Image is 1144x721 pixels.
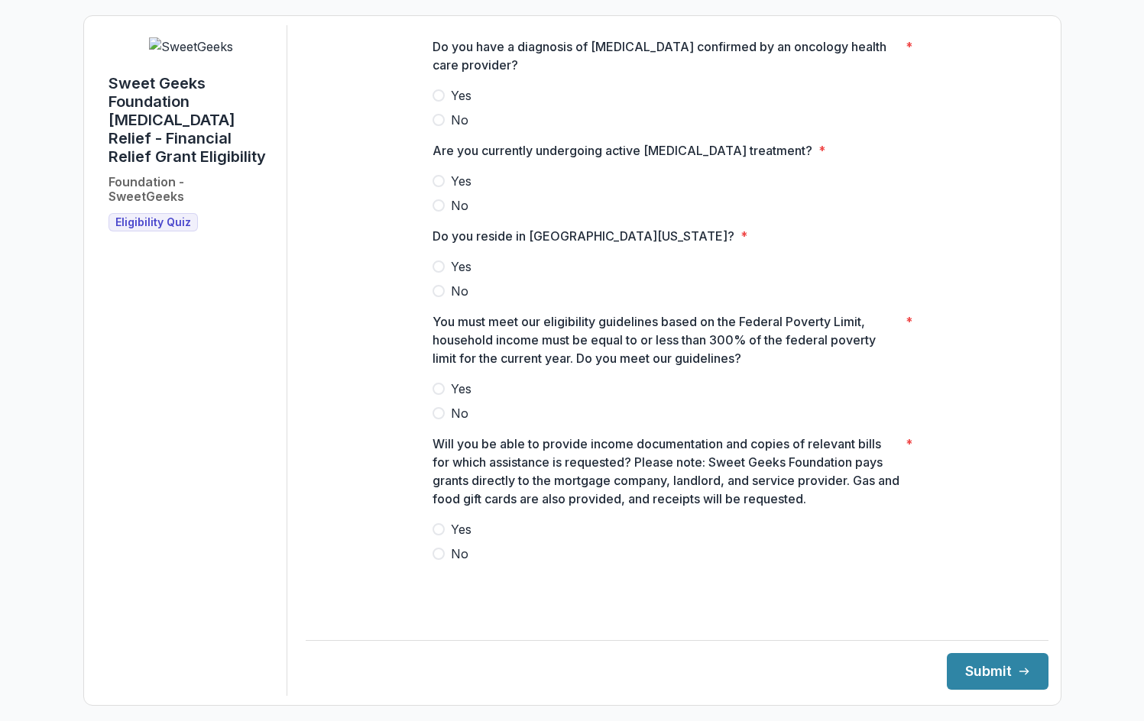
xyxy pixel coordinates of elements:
span: Yes [451,172,472,190]
h2: Foundation - SweetGeeks [109,175,184,204]
img: SweetGeeks [149,37,233,56]
span: No [451,545,468,563]
span: No [451,404,468,422]
span: Yes [451,380,472,398]
span: Yes [451,86,472,105]
h1: Sweet Geeks Foundation [MEDICAL_DATA] Relief - Financial Relief Grant Eligibility [109,74,274,166]
p: Do you reside in [GEOGRAPHIC_DATA][US_STATE]? [433,227,734,245]
p: Will you be able to provide income documentation and copies of relevant bills for which assistanc... [433,435,899,508]
span: No [451,282,468,300]
button: Submit [947,653,1048,690]
span: No [451,111,468,129]
span: Yes [451,520,472,538]
p: Do you have a diagnosis of [MEDICAL_DATA] confirmed by an oncology health care provider? [433,37,899,74]
span: No [451,196,468,215]
p: Are you currently undergoing active [MEDICAL_DATA] treatment? [433,141,812,160]
p: You must meet our eligibility guidelines based on the Federal Poverty Limit, household income mus... [433,312,899,367]
span: Yes [451,257,472,276]
span: Eligibility Quiz [115,216,191,229]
